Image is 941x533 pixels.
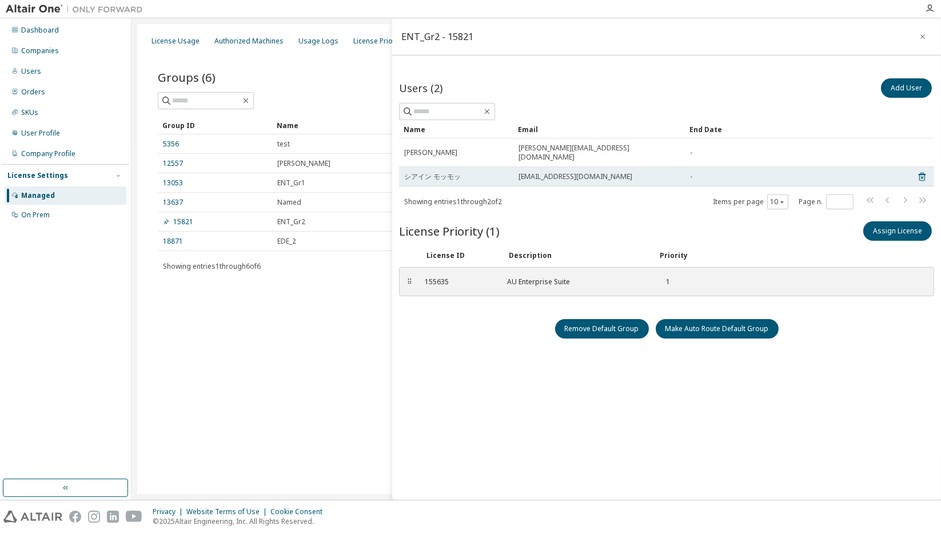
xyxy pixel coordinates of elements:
div: AU Enterprise Suite [507,277,644,287]
div: License Usage [151,37,200,46]
div: Name [277,116,410,134]
img: youtube.svg [126,511,142,523]
a: 5356 [163,140,179,149]
button: 10 [770,197,786,206]
button: Make Auto Route Default Group [656,319,779,339]
button: Add User [881,78,932,98]
div: Orders [21,87,45,97]
div: Website Terms of Use [186,507,270,516]
span: [EMAIL_ADDRESS][DOMAIN_NAME] [519,172,632,181]
span: [PERSON_NAME][EMAIL_ADDRESS][DOMAIN_NAME] [519,144,680,162]
div: Privacy [153,507,186,516]
div: End Date [689,120,896,138]
div: License Settings [7,171,68,180]
span: Groups (6) [158,69,216,85]
div: Companies [21,46,59,55]
img: altair_logo.svg [3,511,62,523]
span: test [277,140,290,149]
p: © 2025 Altair Engineering, Inc. All Rights Reserved. [153,516,329,526]
span: [PERSON_NAME] [277,159,330,168]
span: Showing entries 1 through 2 of 2 [404,197,502,206]
span: ENT_Gr1 [277,178,305,188]
div: Dashboard [21,26,59,35]
span: Page n. [799,194,854,209]
div: Managed [21,191,55,200]
span: - [690,148,692,157]
span: License Priority (1) [399,223,500,239]
span: [PERSON_NAME] [404,148,457,157]
span: Items per page [713,194,788,209]
button: Assign License [863,221,932,241]
div: On Prem [21,210,50,220]
div: Company Profile [21,149,75,158]
div: Users [21,67,41,76]
div: Usage Logs [298,37,338,46]
div: Email [518,120,680,138]
a: 15821 [163,217,193,226]
div: SKUs [21,108,38,117]
div: Priority [660,251,688,260]
div: 155635 [425,277,493,287]
div: ⠿ [406,277,413,287]
span: Showing entries 1 through 6 of 6 [163,261,261,271]
div: Name [404,120,509,138]
img: Altair One [6,3,149,15]
a: 13637 [163,198,183,207]
span: - [690,172,692,181]
a: 13053 [163,178,183,188]
span: ENT_Gr2 [277,217,305,226]
a: 12557 [163,159,183,168]
div: 1 [658,277,670,287]
div: License Priority [353,37,403,46]
div: Description [509,251,646,260]
span: EDE_2 [277,237,296,246]
div: Group ID [162,116,268,134]
div: Cookie Consent [270,507,329,516]
div: Authorized Machines [214,37,284,46]
img: instagram.svg [88,511,100,523]
div: License ID [426,251,495,260]
span: Users (2) [399,81,442,95]
span: シアイン モッモッ [404,172,461,181]
img: linkedin.svg [107,511,119,523]
button: Remove Default Group [555,319,649,339]
img: facebook.svg [69,511,81,523]
div: User Profile [21,129,60,138]
a: 18871 [163,237,183,246]
div: ENT_Gr2 - 15821 [401,32,473,41]
span: Named [277,198,301,207]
